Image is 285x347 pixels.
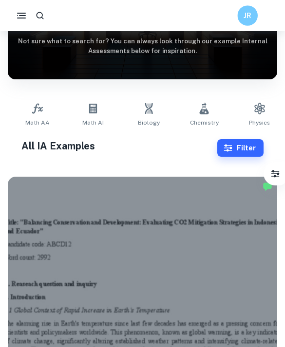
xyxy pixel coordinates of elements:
[82,118,104,127] span: Math AI
[237,5,258,26] button: JR
[242,10,253,21] h6: JR
[25,118,50,127] span: Math AA
[8,37,277,56] h6: Not sure what to search for? You can always look through our example Internal Assessments below f...
[21,139,218,153] h1: All IA Examples
[249,118,270,127] span: Physics
[138,118,160,127] span: Biology
[266,164,285,183] button: Filter
[217,139,264,157] button: Filter
[190,118,219,127] span: Chemistry
[263,182,272,191] img: Marked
